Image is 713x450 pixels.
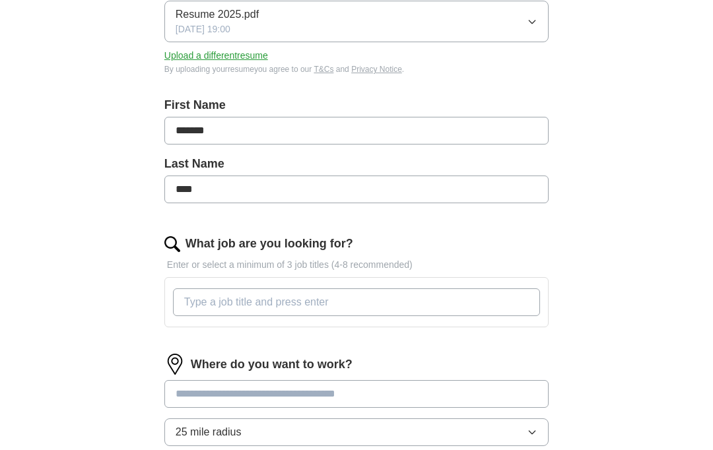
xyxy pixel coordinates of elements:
[176,22,230,36] span: [DATE] 19:00
[176,424,242,440] span: 25 mile radius
[176,7,259,22] span: Resume 2025.pdf
[164,236,180,252] img: search.png
[164,63,549,75] div: By uploading your resume you agree to our and .
[164,1,549,42] button: Resume 2025.pdf[DATE] 19:00
[351,65,402,74] a: Privacy Notice
[164,49,268,63] button: Upload a differentresume
[164,96,549,114] label: First Name
[186,235,353,253] label: What job are you looking for?
[164,354,186,375] img: location.png
[173,288,540,316] input: Type a job title and press enter
[164,418,549,446] button: 25 mile radius
[164,155,549,173] label: Last Name
[191,356,353,373] label: Where do you want to work?
[314,65,333,74] a: T&Cs
[164,258,549,272] p: Enter or select a minimum of 3 job titles (4-8 recommended)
